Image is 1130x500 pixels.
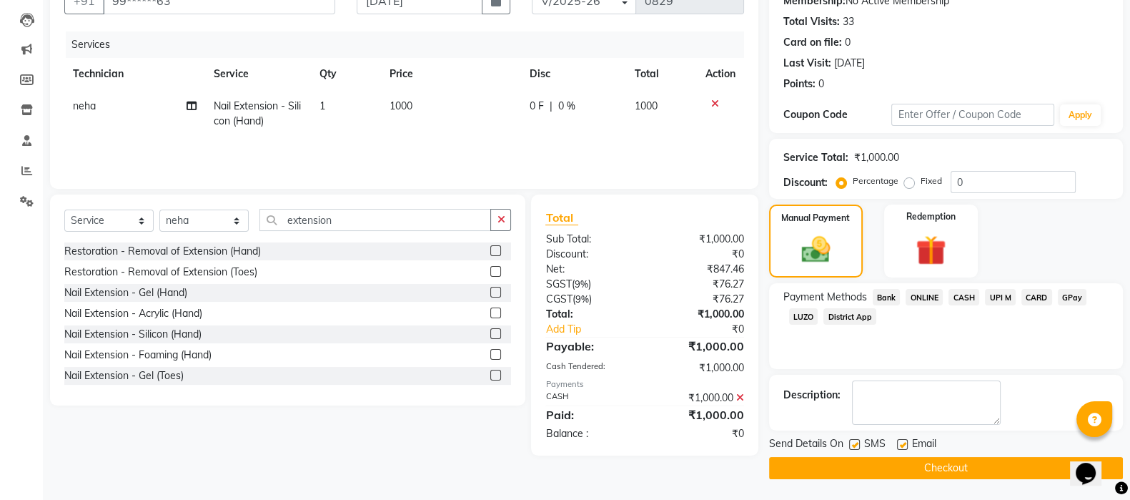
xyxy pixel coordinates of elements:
div: Net: [535,262,645,277]
div: ₹1,000.00 [645,361,755,376]
label: Percentage [853,175,898,187]
div: 0 [818,77,824,92]
div: Restoration - Removal of Extension (Hand) [64,244,261,259]
div: Total Visits: [783,14,840,29]
div: ₹0 [645,426,755,441]
span: SGST [545,278,571,290]
span: 0 F [530,99,544,114]
div: Nail Extension - Gel (Hand) [64,285,187,300]
span: ONLINE [906,289,943,305]
span: | [550,99,552,114]
div: Last Visit: [783,56,831,71]
button: Apply [1060,104,1101,126]
span: CARD [1021,289,1052,305]
div: Nail Extension - Silicon (Hand) [64,327,202,342]
div: ₹1,000.00 [645,406,755,423]
span: 9% [575,293,588,305]
div: Service Total: [783,150,848,165]
input: Enter Offer / Coupon Code [891,104,1054,126]
span: Payment Methods [783,290,867,305]
th: Technician [64,58,205,90]
div: ₹1,000.00 [645,232,755,247]
div: Sub Total: [535,232,645,247]
img: _gift.svg [906,232,955,269]
div: ₹0 [645,247,755,262]
div: Balance : [535,426,645,441]
span: Total [545,210,578,225]
div: Description: [783,388,841,403]
div: Discount: [783,175,828,190]
th: Qty [310,58,380,90]
iframe: chat widget [1070,443,1116,486]
div: CASH [535,391,645,406]
div: Payments [545,378,743,391]
span: CGST [545,293,572,305]
div: Nail Extension - Acrylic (Hand) [64,306,202,321]
div: Total: [535,307,645,322]
th: Price [381,58,521,90]
div: Services [66,31,755,58]
label: Fixed [921,175,942,187]
label: Manual Payment [781,212,850,225]
button: Checkout [769,457,1123,479]
div: ( ) [535,292,645,307]
span: 1000 [390,99,412,112]
span: SMS [864,436,886,454]
div: ₹847.46 [645,262,755,277]
th: Action [697,58,744,90]
div: ₹1,000.00 [645,391,755,406]
th: Total [626,58,697,90]
span: Nail Extension - Silicon (Hand) [214,99,301,127]
div: ₹1,000.00 [645,307,755,322]
span: CASH [948,289,979,305]
span: District App [823,308,876,325]
div: ₹76.27 [645,292,755,307]
div: Points: [783,77,816,92]
th: Service [205,58,311,90]
div: Nail Extension - Foaming (Hand) [64,348,212,363]
span: Bank [873,289,901,305]
span: neha [73,99,96,112]
span: 1 [319,99,324,112]
span: GPay [1058,289,1087,305]
div: Nail Extension - Gel (Toes) [64,368,184,383]
div: ₹1,000.00 [854,150,899,165]
div: Card on file: [783,35,842,50]
div: Payable: [535,338,645,355]
div: ₹76.27 [645,277,755,292]
div: Paid: [535,406,645,423]
div: ₹0 [663,322,755,337]
span: UPI M [985,289,1016,305]
label: Redemption [906,210,956,223]
span: 9% [574,278,588,290]
a: Add Tip [535,322,663,337]
div: 33 [843,14,854,29]
input: Search or Scan [259,209,491,231]
div: ( ) [535,277,645,292]
div: ₹1,000.00 [645,338,755,355]
div: Restoration - Removal of Extension (Toes) [64,265,257,280]
div: 0 [845,35,851,50]
span: 1000 [635,99,658,112]
span: LUZO [789,308,818,325]
span: Email [912,436,936,454]
div: Coupon Code [783,107,892,122]
div: Discount: [535,247,645,262]
img: _cash.svg [793,233,839,266]
div: Cash Tendered: [535,361,645,376]
th: Disc [521,58,626,90]
span: 0 % [558,99,575,114]
span: Send Details On [769,436,843,454]
div: [DATE] [834,56,865,71]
